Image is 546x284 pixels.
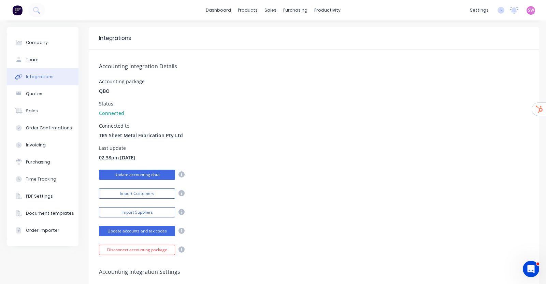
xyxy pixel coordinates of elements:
[99,226,175,236] button: Update accounts and tax codes
[99,87,110,95] span: QBO
[99,269,529,275] h5: Accounting Integration Settings
[234,5,261,15] div: products
[7,188,78,205] button: PDF Settings
[311,5,344,15] div: productivity
[99,101,124,106] div: Status
[202,5,234,15] a: dashboard
[99,207,175,217] button: Import Suppliers
[7,205,78,222] button: Document templates
[26,193,53,199] div: PDF Settings
[99,124,183,128] div: Connected to
[26,159,50,165] div: Purchasing
[26,91,42,97] div: Quotes
[99,63,529,70] h5: Accounting Integration Details
[26,176,56,182] div: Time Tracking
[261,5,280,15] div: sales
[7,137,78,154] button: Invoicing
[466,5,492,15] div: settings
[99,110,124,117] span: Connected
[26,57,39,63] div: Team
[7,171,78,188] button: Time Tracking
[26,40,48,46] div: Company
[99,245,175,255] button: Disconnect accounting package
[7,154,78,171] button: Purchasing
[99,170,175,180] button: Update accounting data
[280,5,311,15] div: purchasing
[7,51,78,68] button: Team
[99,146,135,151] div: Last update
[528,7,534,13] span: SW
[12,5,23,15] img: Factory
[7,222,78,239] button: Order Importer
[7,34,78,51] button: Company
[26,74,54,80] div: Integrations
[26,142,46,148] div: Invoicing
[99,154,135,161] span: 02:38pm [DATE]
[26,210,74,216] div: Document templates
[7,85,78,102] button: Quotes
[99,132,183,139] span: TRS Sheet Metal Fabrication Pty Ltd
[99,79,145,84] div: Accounting package
[7,68,78,85] button: Integrations
[26,227,59,233] div: Order Importer
[7,102,78,119] button: Sales
[26,108,38,114] div: Sales
[7,119,78,137] button: Order Confirmations
[99,34,131,42] div: Integrations
[26,125,72,131] div: Order Confirmations
[523,261,539,277] iframe: Intercom live chat
[99,188,175,199] button: Import Customers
